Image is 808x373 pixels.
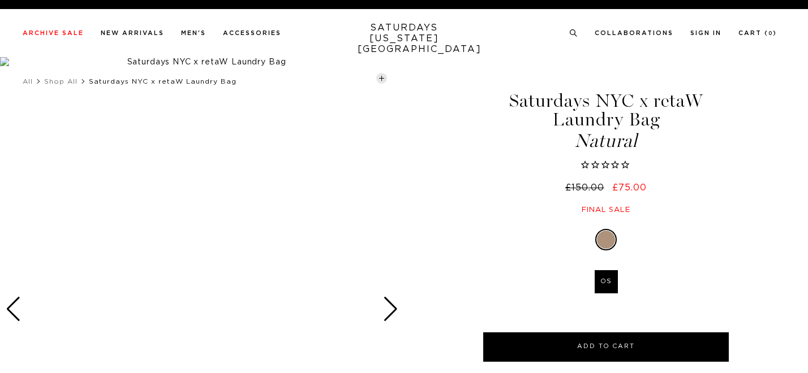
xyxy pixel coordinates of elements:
del: £150.00 [565,183,609,192]
h1: Saturdays NYC x retaW Laundry Bag [482,92,730,150]
a: New Arrivals [101,30,164,36]
small: 0 [768,31,773,36]
a: Sign In [690,30,721,36]
a: All [23,78,33,85]
a: Archive Sale [23,30,84,36]
a: Cart (0) [738,30,777,36]
label: OS [595,270,618,293]
span: Rated 0.0 out of 5 stars 0 reviews [482,159,730,172]
div: Next slide [383,297,398,322]
div: Previous slide [6,297,21,322]
span: Natural [482,132,730,150]
a: Accessories [223,30,281,36]
a: SATURDAYS[US_STATE][GEOGRAPHIC_DATA] [358,23,451,55]
button: Add to Cart [483,332,729,362]
div: Final sale [482,205,730,215]
a: Shop All [44,78,78,85]
span: Saturdays NYC x retaW Laundry Bag [89,78,237,85]
a: Men's [181,30,206,36]
label: Natural [597,231,615,249]
a: Collaborations [595,30,673,36]
span: £75.00 [612,183,647,192]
